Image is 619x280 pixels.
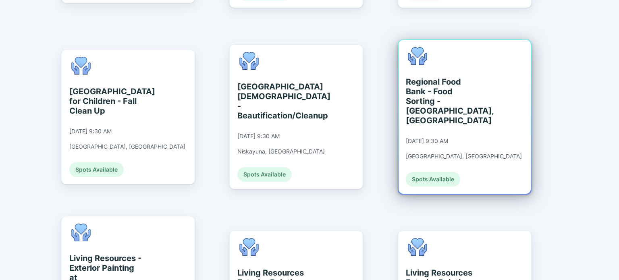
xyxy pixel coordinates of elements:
div: Spots Available [406,172,460,187]
div: [GEOGRAPHIC_DATA][DEMOGRAPHIC_DATA] - Beautification/Cleanup [237,82,311,120]
div: Niskayuna, [GEOGRAPHIC_DATA] [237,148,325,155]
div: [DATE] 9:30 AM [69,128,112,135]
div: Spots Available [237,167,292,182]
div: [DATE] 9:30 AM [237,133,280,140]
div: Regional Food Bank - Food Sorting - [GEOGRAPHIC_DATA], [GEOGRAPHIC_DATA] [406,77,480,125]
div: [GEOGRAPHIC_DATA] for Children - Fall Clean Up [69,87,143,116]
div: [DATE] 9:30 AM [406,137,448,145]
div: [GEOGRAPHIC_DATA], [GEOGRAPHIC_DATA] [69,143,185,150]
div: Spots Available [69,162,124,177]
div: [GEOGRAPHIC_DATA], [GEOGRAPHIC_DATA] [406,153,522,160]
